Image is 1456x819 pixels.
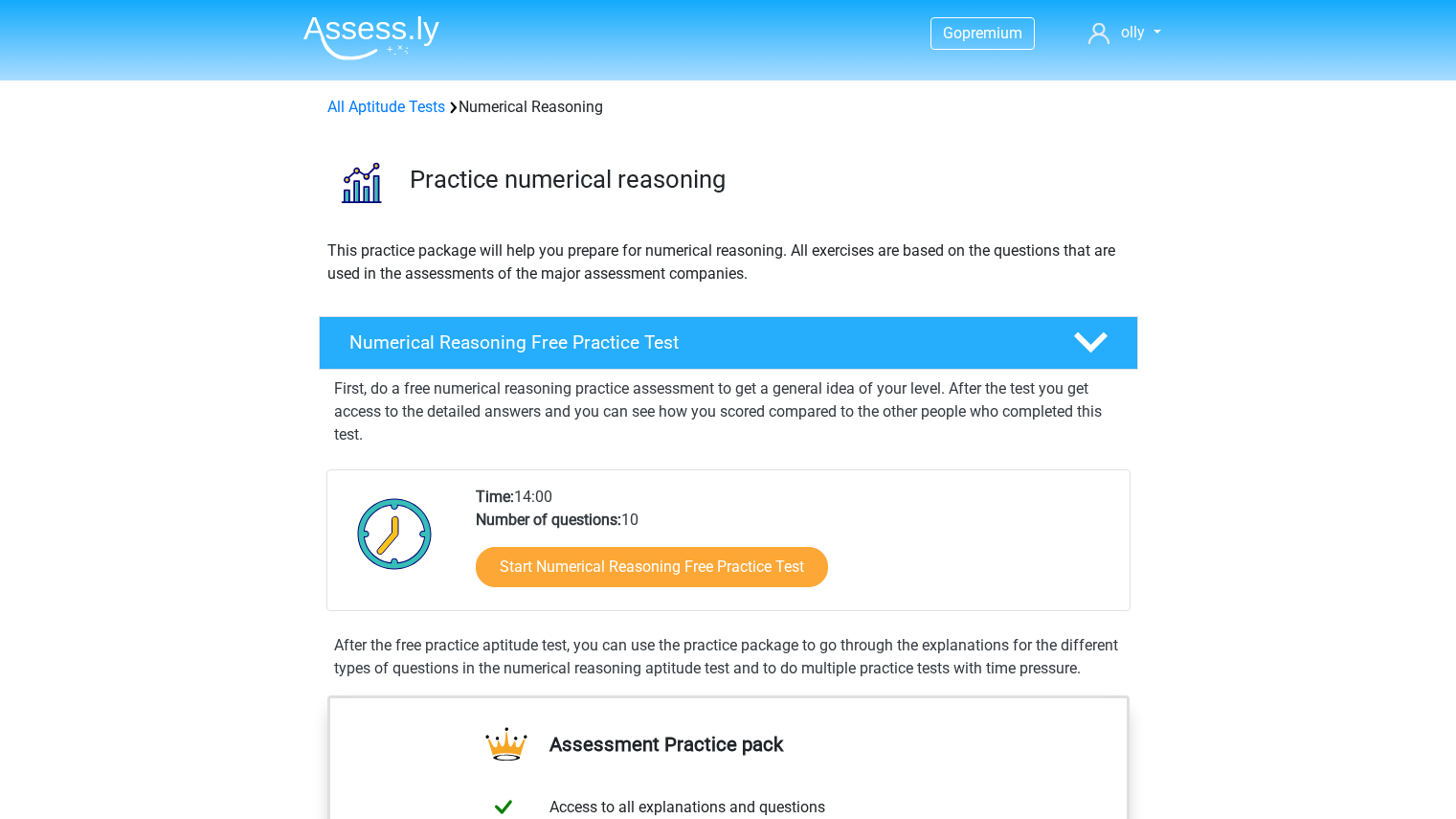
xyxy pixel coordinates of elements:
[320,142,401,223] img: numerical reasoning
[327,98,445,116] a: All Aptitude Tests
[1081,21,1168,44] a: olly
[943,24,962,42] span: Go
[962,24,1022,42] span: premium
[410,165,1123,194] h3: Practice numerical reasoning
[476,547,828,587] a: Start Numerical Reasoning Free Practice Test
[476,488,514,506] b: Time:
[461,486,1129,610] div: 14:00 10
[931,20,1034,46] a: Gopremium
[320,96,1137,119] div: Numerical Reasoning
[476,511,621,529] b: Number of questions:
[347,486,443,581] img: Clock
[349,331,1042,353] h4: Numerical Reasoning Free Practice Test
[327,239,1130,285] p: This practice package will help you prepare for numerical reasoning. All exercises are based on t...
[303,15,439,60] img: Assessly
[326,634,1131,680] div: After the free practice aptitude test, you can use the practice package to go through the explana...
[311,316,1146,370] a: Numerical Reasoning Free Practice Test
[334,377,1123,446] p: First, do a free numerical reasoning practice assessment to get a general idea of your level. Aft...
[1121,23,1145,41] span: olly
